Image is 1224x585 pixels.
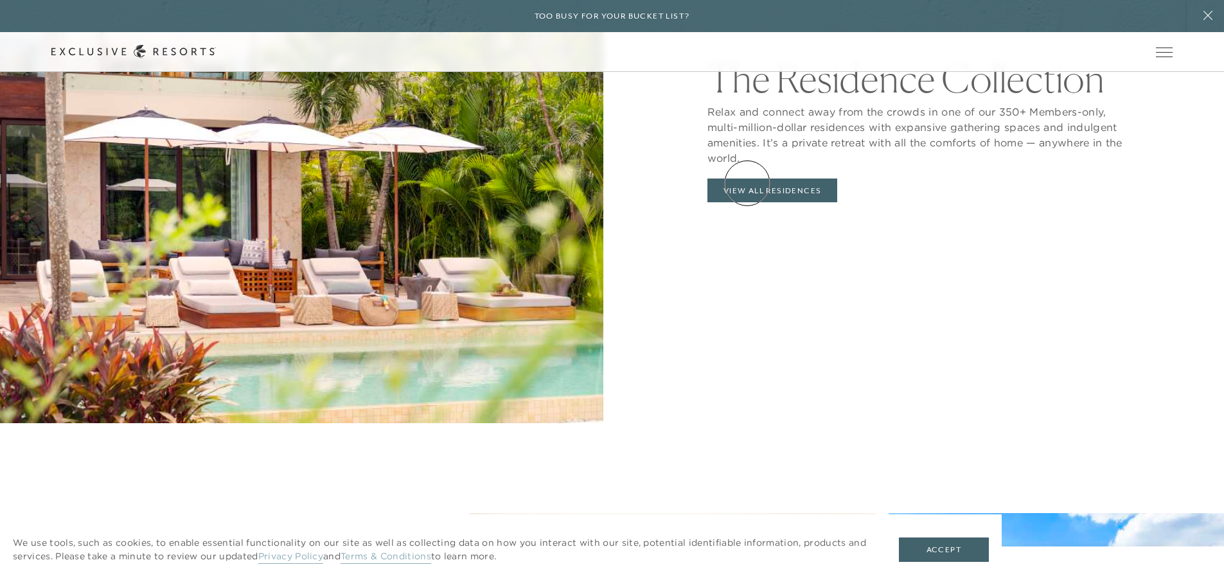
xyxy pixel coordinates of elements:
[1156,48,1173,57] button: Open navigation
[258,550,323,564] a: Privacy Policy
[707,179,838,203] a: View All Residences
[707,98,1138,166] p: Relax and connect away from the crowds in one of our 350+ Members-only, multi-million-dollar resi...
[341,550,431,564] a: Terms & Conditions
[899,537,989,562] button: Accept
[535,10,690,22] h6: Too busy for your bucket list?
[707,53,1138,98] h2: The Residence Collection
[13,536,873,563] p: We use tools, such as cookies, to enable essential functionality on our site as well as collectin...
